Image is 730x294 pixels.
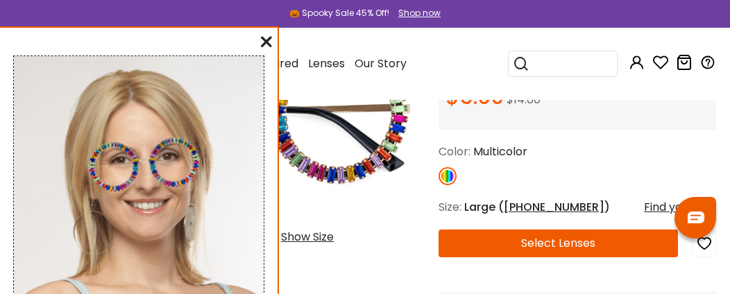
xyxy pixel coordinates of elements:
span: Lenses [308,55,345,71]
span: Size: [439,199,461,215]
span: Our Story [355,55,407,71]
span: Color: [439,144,470,159]
div: Shop now [398,7,441,19]
div: Find your size [644,199,716,216]
img: chat [688,211,704,223]
span: Multicolor [473,144,527,159]
span: Large ( ) [464,199,610,215]
img: original.png [80,130,207,200]
div: 🎃 Spooky Sale 45% Off! [289,7,389,19]
div: Show Size [281,229,334,245]
a: Shop now [391,7,441,19]
button: Select Lenses [439,230,678,257]
span: [PHONE_NUMBER] [504,199,604,215]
